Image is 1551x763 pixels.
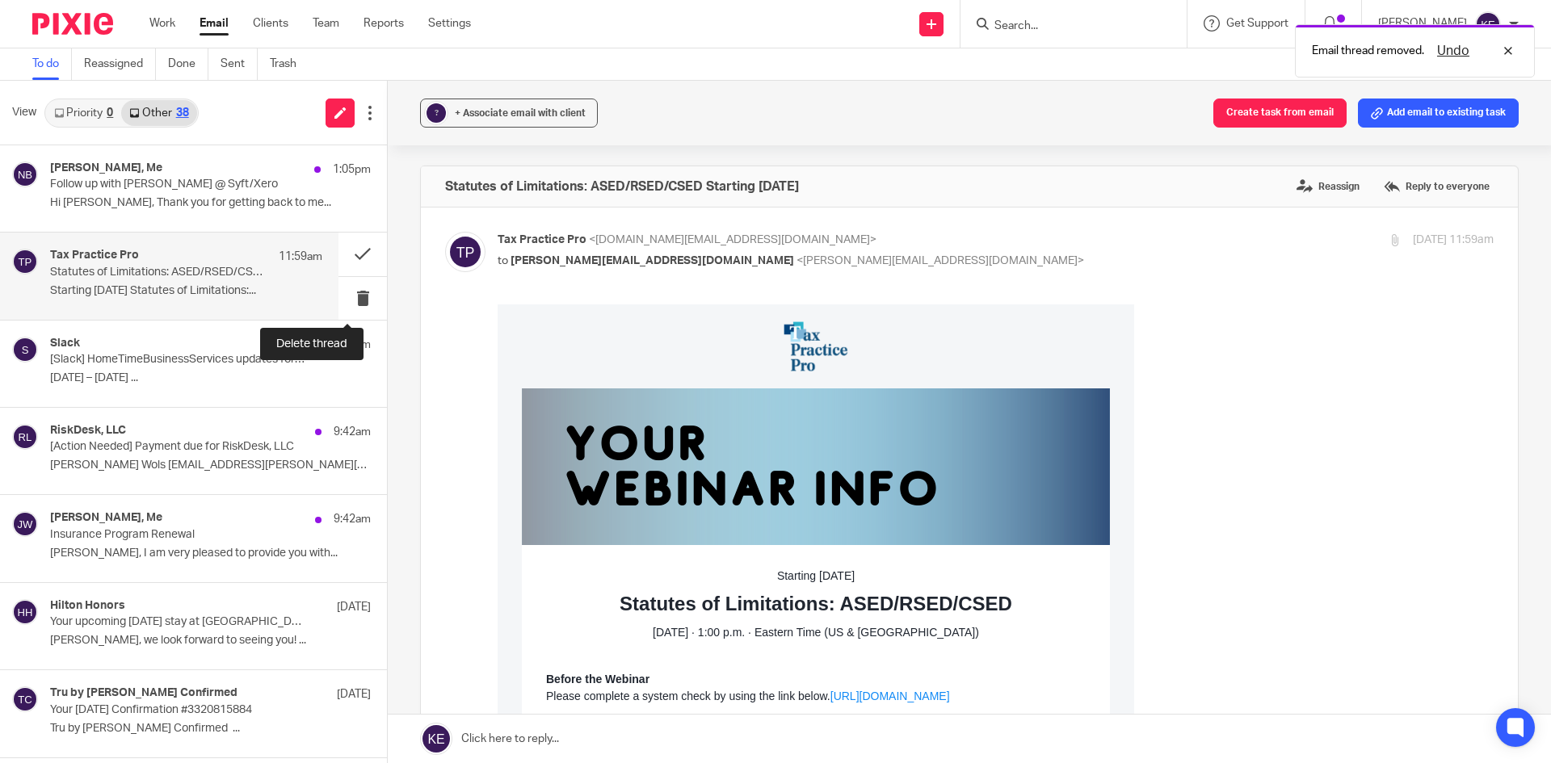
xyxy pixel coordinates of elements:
[84,48,156,80] a: Reassigned
[48,633,588,651] span: Tax Practice Pro
[445,178,799,195] h4: Statutes of Limitations: ASED/RSED/CSED Starting [DATE]
[445,232,485,272] img: svg%3E
[50,161,162,175] h4: [PERSON_NAME], Me
[253,15,288,31] a: Clients
[12,424,38,450] img: svg%3E
[149,15,175,31] a: Work
[1475,11,1501,37] img: svg%3E
[50,440,307,454] p: [Action Needed] Payment due for RiskDesk, LLC
[258,744,379,762] img: 1705697163-9b76739908a159df.png
[50,196,371,210] p: Hi [PERSON_NAME], Thank you for getting back to me...
[1413,232,1494,249] p: [DATE] 11:59am
[337,686,371,702] p: [DATE]
[200,15,229,31] a: Email
[420,99,598,128] button: ? + Associate email with client
[50,528,307,542] p: Insurance Program Renewal
[176,107,189,119] div: 38
[12,511,38,537] img: svg%3E
[221,48,258,80] a: Sent
[32,13,113,35] img: Pixie
[50,284,322,298] p: Starting [DATE] Statutes of Limitations:...
[279,249,322,265] p: 11:59am
[168,48,208,80] a: Done
[1312,43,1424,59] p: Email thread removed.
[797,255,1084,266] span: <[PERSON_NAME][EMAIL_ADDRESS][DOMAIN_NAME]>
[12,249,38,275] img: svg%3E
[50,353,307,367] p: [Slack] HomeTimeBusinessServices updates for the week of [DATE]
[48,367,588,384] p: Before the Webinar
[498,255,508,266] span: to
[337,599,371,615] p: [DATE]
[50,266,268,279] p: Statutes of Limitations: ASED/RSED/CSED Starting [DATE]
[12,599,38,625] img: svg%3E
[218,708,418,721] span: [STREET_ADDRESS][PERSON_NAME]
[121,100,196,126] a: Other38
[48,384,588,400] span: Please complete a system check by using the link below.
[333,385,452,398] a: [URL][DOMAIN_NAME]
[48,265,588,288] td: Starting [DATE]
[50,424,126,438] h4: RiskDesk, LLC
[1380,174,1494,199] label: Reply to everyone
[333,161,371,178] p: 1:05pm
[48,428,588,462] span: The link included is a personalized link to join. Please do not share this personalized link, as ...
[511,255,794,266] span: [PERSON_NAME][EMAIL_ADDRESS][DOMAIN_NAME]
[50,722,371,736] p: Tru by [PERSON_NAME] Confirmed ...
[12,686,38,712] img: svg%3E
[313,15,339,31] a: Team
[24,84,612,241] img: 1706890235-fc14f6e9c17998a9.png
[12,104,36,121] span: View
[327,337,371,353] p: 10:53am
[1292,174,1364,199] label: Reassign
[270,48,309,80] a: Trash
[50,178,307,191] p: Follow up with [PERSON_NAME] @ Syft/Xero
[12,337,38,363] img: svg%3E
[107,107,113,119] div: 0
[48,321,588,346] td: [DATE] · 1:00 p.m. · Eastern Time (US & [GEOGRAPHIC_DATA])
[50,459,371,472] p: [PERSON_NAME] Wols [EMAIL_ADDRESS][PERSON_NAME][DOMAIN_NAME] (859)...
[50,371,371,385] p: [DATE] – [DATE] ...
[12,161,38,187] img: svg%3E
[50,686,237,700] h4: Tru by [PERSON_NAME] Confirmed
[1358,99,1519,128] button: Add email to existing task
[50,703,307,717] p: Your [DATE] Confirmation #3320815884
[48,472,588,489] p: Accessing Handouts
[455,108,586,118] span: + Associate email with client
[427,103,446,123] div: ?
[364,15,404,31] a: Reports
[50,511,162,525] h4: [PERSON_NAME], Me
[334,511,371,527] p: 9:42am
[48,411,588,428] p: Please Note
[48,288,588,321] td: Statutes of Limitations: ASED/RSED/CSED
[263,581,373,596] a: Link to Join Webinar
[50,337,80,350] h4: Slack
[50,615,307,629] p: Your upcoming [DATE] stay at [GEOGRAPHIC_DATA] by [GEOGRAPHIC_DATA]
[32,48,72,80] a: To do
[50,249,139,262] h4: Tax Practice Pro
[286,17,351,67] img: 1705697163-8325ba3811e955a9.png
[498,234,586,245] span: Tax Practice Pro
[50,634,371,648] p: [PERSON_NAME], we look forward to seeing you! ...
[1213,99,1347,128] button: Create task from email
[50,547,371,560] p: [PERSON_NAME], I am very pleased to provide you with...
[1432,41,1474,61] button: Undo
[46,100,121,126] a: Priority0
[217,727,419,740] a: You may unsubscribe from this list anytime.
[50,599,125,613] h4: Hilton Honors
[48,489,588,523] span: When viewing a webinar LIVE, you can view presenter materials under the tab 'Handouts.' When view...
[589,234,876,245] span: <[DOMAIN_NAME][EMAIL_ADDRESS][DOMAIN_NAME]>
[428,15,471,31] a: Settings
[334,424,371,440] p: 9:42am
[279,689,359,702] span: Tax Practice Pro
